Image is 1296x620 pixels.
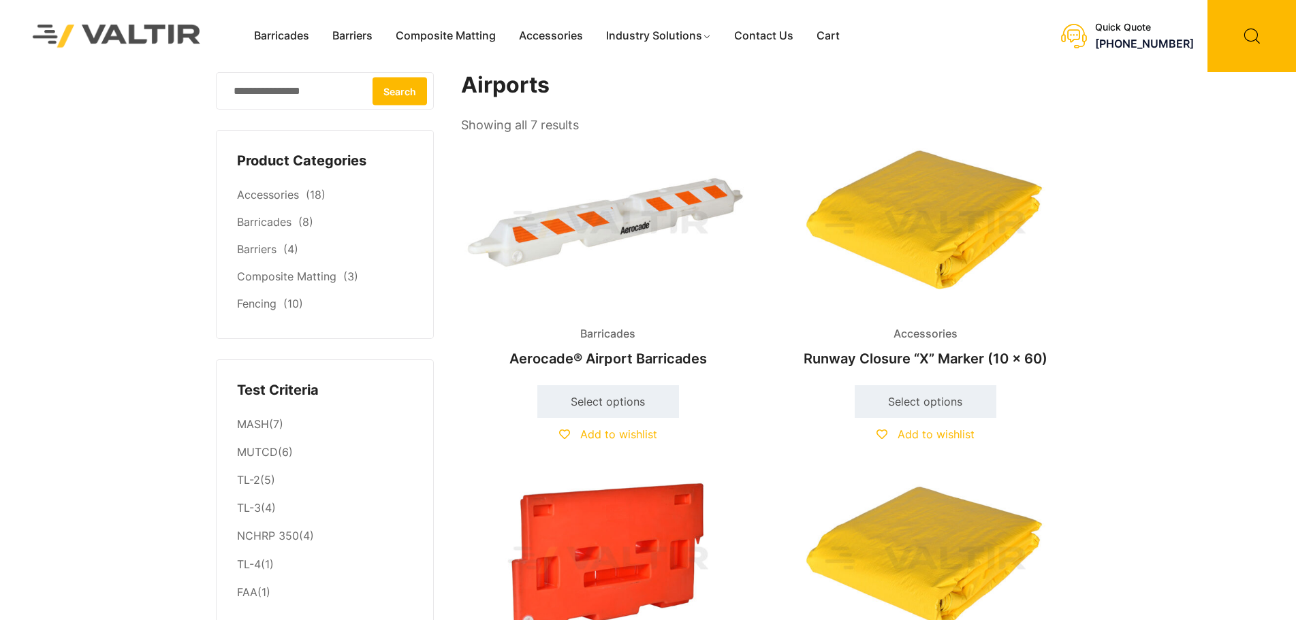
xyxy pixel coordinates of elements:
[237,380,413,401] h4: Test Criteria
[237,417,269,431] a: MASH
[237,151,413,172] h4: Product Categories
[237,270,336,283] a: Composite Matting
[237,410,413,438] li: (7)
[237,467,413,495] li: (5)
[898,427,975,441] span: Add to wishlist
[1095,37,1194,50] a: [PHONE_NUMBER]
[283,242,298,256] span: (4)
[237,557,261,571] a: TL-4
[306,188,326,201] span: (18)
[537,385,679,418] a: Select options for “Aerocade® Airport Barricades”
[237,473,260,487] a: TL-2
[283,297,303,310] span: (10)
[237,495,413,523] li: (4)
[298,215,313,229] span: (8)
[461,114,579,137] p: Showing all 7 results
[595,26,723,46] a: Industry Solutions
[237,242,276,256] a: Barriers
[237,439,413,467] li: (6)
[570,324,646,344] span: Barricades
[461,72,1074,99] h1: Airports
[461,136,755,374] a: BarricadesAerocade® Airport Barricades
[242,26,321,46] a: Barricades
[559,427,657,441] a: Add to wishlist
[321,26,384,46] a: Barriers
[343,270,358,283] span: (3)
[507,26,595,46] a: Accessories
[723,26,805,46] a: Contact Us
[373,77,427,105] button: Search
[237,578,413,603] li: (1)
[237,529,299,542] a: NCHRP 350
[237,445,278,459] a: MUTCD
[15,7,219,65] img: Valtir Rentals
[237,523,413,551] li: (4)
[778,344,1073,374] h2: Runway Closure “X” Marker (10 x 60)
[237,501,261,515] a: TL-3
[237,188,299,201] a: Accessories
[461,344,755,374] h2: Aerocade® Airport Barricades
[384,26,507,46] a: Composite Matting
[1095,22,1194,33] div: Quick Quote
[580,427,657,441] span: Add to wishlist
[778,136,1073,374] a: AccessoriesRunway Closure “X” Marker (10 x 60)
[237,297,276,310] a: Fencing
[855,385,996,418] a: Select options for “Runway Closure “X” Marker (10 x 60)”
[237,585,257,599] a: FAA
[805,26,851,46] a: Cart
[237,551,413,578] li: (1)
[876,427,975,441] a: Add to wishlist
[237,215,291,229] a: Barricades
[883,324,968,344] span: Accessories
